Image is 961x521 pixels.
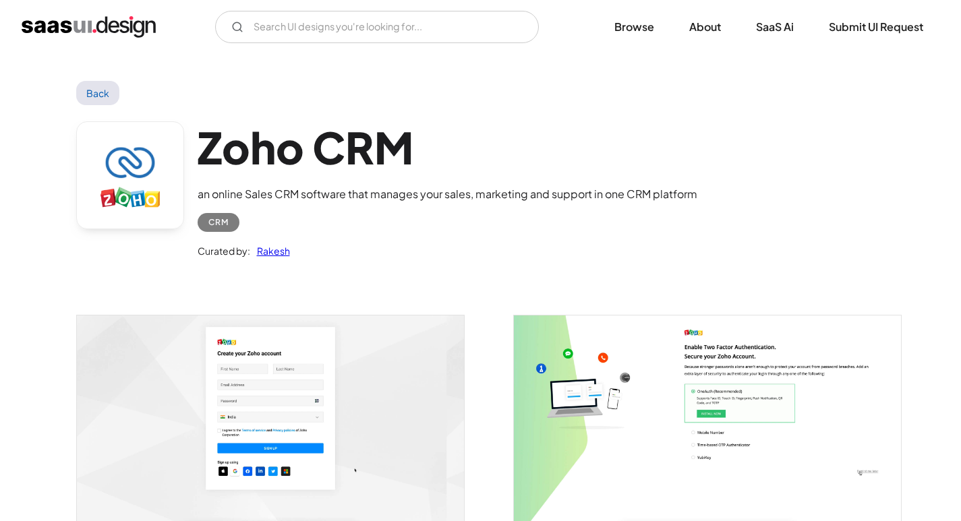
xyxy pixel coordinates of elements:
a: About [673,12,737,42]
a: Browse [598,12,670,42]
input: Search UI designs you're looking for... [215,11,539,43]
h1: Zoho CRM [198,121,697,173]
div: CRM [208,214,229,231]
a: SaaS Ai [740,12,810,42]
a: Submit UI Request [813,12,939,42]
form: Email Form [215,11,539,43]
a: Rakesh [250,243,290,259]
div: an online Sales CRM software that manages your sales, marketing and support in one CRM platform [198,186,697,202]
a: home [22,16,156,38]
div: Curated by: [198,243,250,259]
a: Back [76,81,120,105]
